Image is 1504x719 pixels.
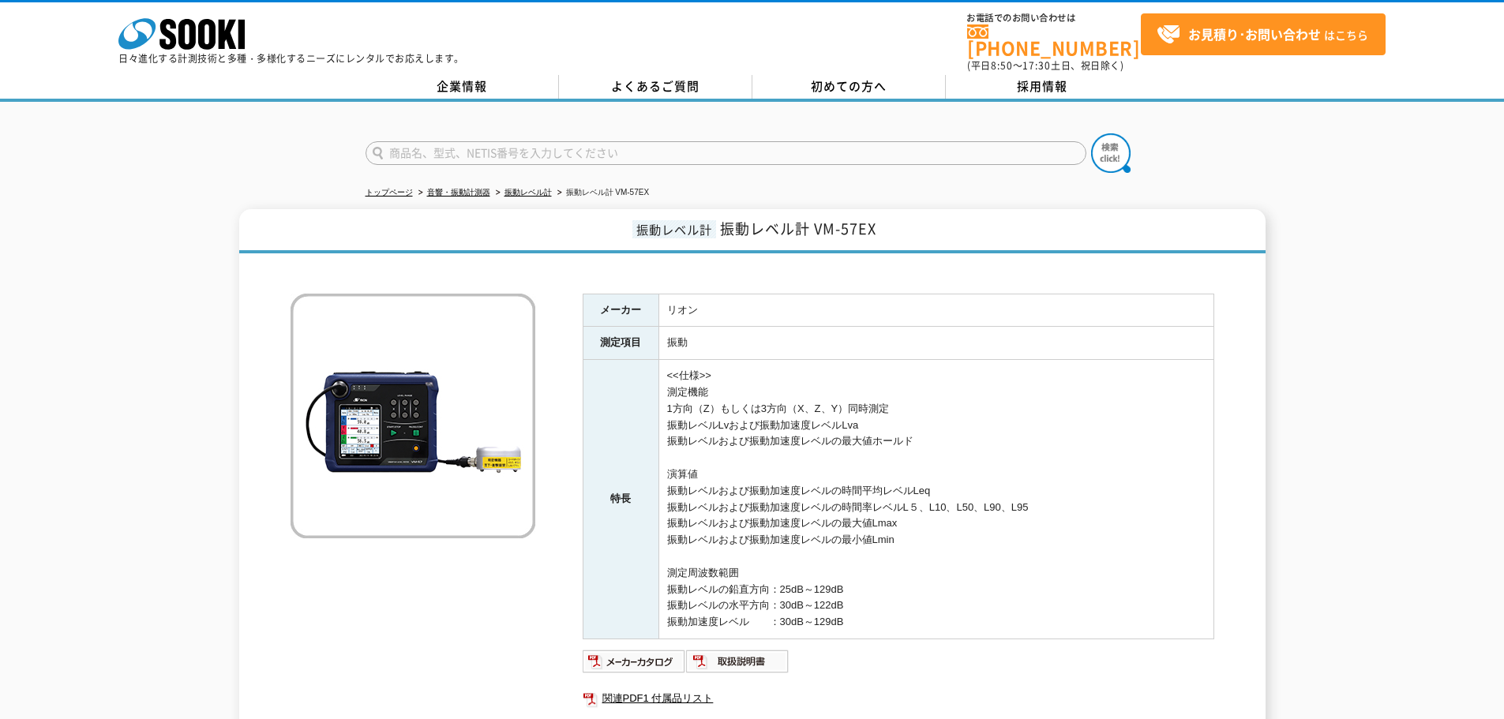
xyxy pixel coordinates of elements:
strong: お見積り･お問い合わせ [1188,24,1321,43]
a: メーカーカタログ [583,659,686,671]
img: メーカーカタログ [583,649,686,674]
th: 測定項目 [583,327,658,360]
a: 関連PDF1 付属品リスト [583,688,1214,709]
span: 8:50 [991,58,1013,73]
a: [PHONE_NUMBER] [967,24,1141,57]
th: メーカー [583,294,658,327]
input: 商品名、型式、NETIS番号を入力してください [366,141,1086,165]
td: <<仕様>> 測定機能 1方向（Z）もしくは3方向（X、Z、Y）同時測定 振動レベルLvおよび振動加速度レベルLva 振動レベルおよび振動加速度レベルの最大値ホールド 演算値 振動レベルおよび振... [658,360,1213,639]
a: 初めての方へ [752,75,946,99]
a: トップページ [366,188,413,197]
span: 17:30 [1022,58,1051,73]
td: リオン [658,294,1213,327]
a: 取扱説明書 [686,659,790,671]
p: 日々進化する計測技術と多種・多様化するニーズにレンタルでお応えします。 [118,54,464,63]
a: 振動レベル計 [504,188,552,197]
span: (平日 ～ 土日、祝日除く) [967,58,1123,73]
span: 初めての方へ [811,77,887,95]
a: よくあるご質問 [559,75,752,99]
img: 振動レベル計 VM-57EX [291,294,535,538]
a: 採用情報 [946,75,1139,99]
a: お見積り･お問い合わせはこちら [1141,13,1386,55]
li: 振動レベル計 VM-57EX [554,185,650,201]
img: btn_search.png [1091,133,1131,173]
a: 音響・振動計測器 [427,188,490,197]
td: 振動 [658,327,1213,360]
img: 取扱説明書 [686,649,790,674]
span: はこちら [1157,23,1368,47]
a: 企業情報 [366,75,559,99]
th: 特長 [583,360,658,639]
span: 振動レベル計 VM-57EX [720,218,876,239]
span: お電話でのお問い合わせは [967,13,1141,23]
span: 振動レベル計 [632,220,716,238]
